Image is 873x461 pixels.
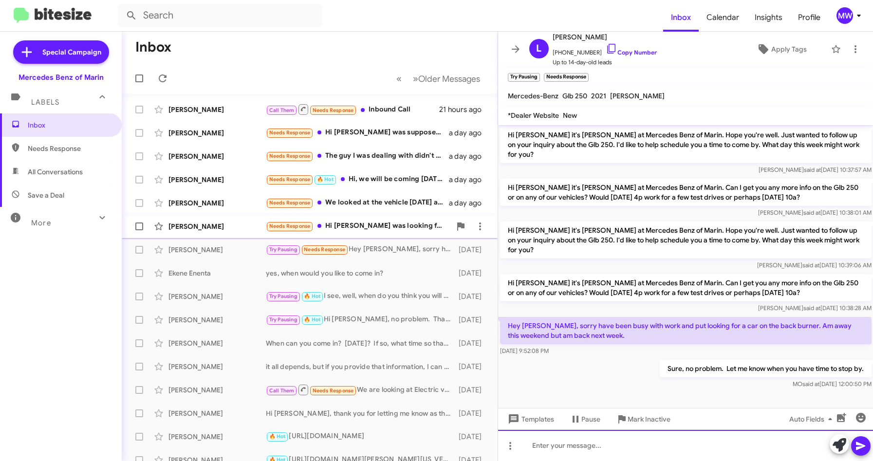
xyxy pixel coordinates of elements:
[266,431,455,442] div: [URL][DOMAIN_NAME]
[266,314,455,325] div: Hi [PERSON_NAME], no problem. Thanks for letting me know
[747,3,790,32] a: Insights
[628,410,670,428] span: Mark Inactive
[455,338,489,348] div: [DATE]
[771,40,807,58] span: Apply Tags
[562,92,587,100] span: Glb 250
[168,385,266,395] div: [PERSON_NAME]
[449,128,490,138] div: a day ago
[553,31,657,43] span: [PERSON_NAME]
[563,111,577,120] span: New
[168,268,266,278] div: Ekene Enenta
[13,40,109,64] a: Special Campaign
[455,408,489,418] div: [DATE]
[498,410,562,428] button: Templates
[168,175,266,184] div: [PERSON_NAME]
[168,408,266,418] div: [PERSON_NAME]
[266,291,455,302] div: I see, well, when do you think you will have time to come in? Let's schedule something and put ti...
[591,92,606,100] span: 2021
[455,385,489,395] div: [DATE]
[449,151,490,161] div: a day ago
[508,111,559,120] span: *Dealer Website
[803,304,820,312] span: said at
[317,176,334,183] span: 🔥 Hot
[500,317,872,344] p: Hey [PERSON_NAME], sorry have been busy with work and put looking for a car on the back burner. A...
[269,293,297,299] span: Try Pausing
[266,127,449,138] div: Hi [PERSON_NAME] was supposed to get a callback from Your sales representative regarding the vehi...
[28,120,111,130] span: Inbox
[418,74,480,84] span: Older Messages
[28,167,83,177] span: All Conversations
[269,176,311,183] span: Needs Response
[168,338,266,348] div: [PERSON_NAME]
[269,107,295,113] span: Call Them
[562,410,608,428] button: Pause
[792,380,871,387] span: MO [DATE] 12:00:50 PM
[536,41,541,56] span: L
[455,432,489,442] div: [DATE]
[790,3,828,32] a: Profile
[758,304,871,312] span: [PERSON_NAME] [DATE] 10:38:28 AM
[413,73,418,85] span: »
[781,410,844,428] button: Auto Fields
[508,73,540,82] small: Try Pausing
[269,200,311,206] span: Needs Response
[439,105,490,114] div: 21 hours ago
[135,39,171,55] h1: Inbox
[304,316,320,323] span: 🔥 Hot
[391,69,486,89] nav: Page navigation example
[266,338,455,348] div: When can you come in? [DATE]? If so, what time so that I can pencil you in for an appointment
[699,3,747,32] a: Calendar
[168,292,266,301] div: [PERSON_NAME]
[168,105,266,114] div: [PERSON_NAME]
[500,221,872,258] p: Hi [PERSON_NAME] it's [PERSON_NAME] at Mercedes Benz of Marin. Hope you're well. Just wanted to f...
[168,315,266,325] div: [PERSON_NAME]
[736,40,826,58] button: Apply Tags
[28,190,64,200] span: Save a Deal
[455,315,489,325] div: [DATE]
[610,92,665,100] span: [PERSON_NAME]
[390,69,408,89] button: Previous
[28,144,111,153] span: Needs Response
[269,246,297,253] span: Try Pausing
[449,198,490,208] div: a day ago
[266,103,439,115] div: Inbound Call
[168,128,266,138] div: [PERSON_NAME]
[396,73,402,85] span: «
[269,223,311,229] span: Needs Response
[266,150,449,162] div: The guy I was dealing with didn't want to make a deal [DATE], instead wanted to lose a deal on a ...
[663,3,699,32] a: Inbox
[19,73,104,82] div: Mercedes Benz of Marin
[803,166,820,173] span: said at
[269,387,295,394] span: Call Them
[508,92,558,100] span: Mercedes-Benz
[757,261,871,269] span: [PERSON_NAME] [DATE] 10:39:06 AM
[266,268,455,278] div: yes, when would you like to come in?
[168,245,266,255] div: [PERSON_NAME]
[269,433,286,440] span: 🔥 Hot
[266,174,449,185] div: Hi, we will be coming [DATE] at 11.30am. Made an appointment with [PERSON_NAME]
[266,408,455,418] div: Hi [PERSON_NAME], thank you for letting me know as that is most definitely not our standard. I wo...
[828,7,862,24] button: MW
[455,245,489,255] div: [DATE]
[758,166,871,173] span: [PERSON_NAME] [DATE] 10:37:57 AM
[31,219,51,227] span: More
[269,316,297,323] span: Try Pausing
[304,246,345,253] span: Needs Response
[168,432,266,442] div: [PERSON_NAME]
[449,175,490,184] div: a day ago
[455,268,489,278] div: [DATE]
[500,126,872,163] p: Hi [PERSON_NAME] it's [PERSON_NAME] at Mercedes Benz of Marin. Hope you're well. Just wanted to f...
[789,410,836,428] span: Auto Fields
[269,129,311,136] span: Needs Response
[500,179,872,206] p: Hi [PERSON_NAME] it's [PERSON_NAME] at Mercedes Benz of Marin. Can I get you any more info on the...
[553,43,657,57] span: [PHONE_NUMBER]
[266,384,455,396] div: We are looking at Electric vehicles And we're curious if [PERSON_NAME] had something That got mor...
[266,197,449,208] div: We looked at the vehicle [DATE] and realized it wasn't what we wanted. Thanks for reaching out.
[313,387,354,394] span: Needs Response
[266,244,455,255] div: Hey [PERSON_NAME], sorry have been busy with work and put looking for a car on the back burner. A...
[758,209,871,216] span: [PERSON_NAME] [DATE] 10:38:01 AM
[455,362,489,371] div: [DATE]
